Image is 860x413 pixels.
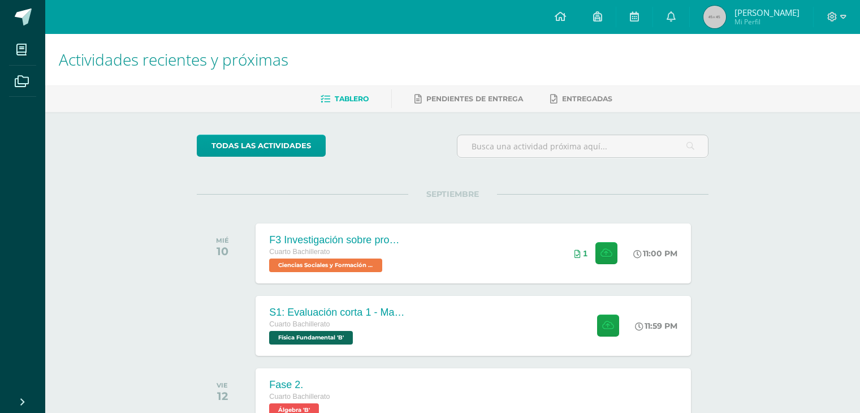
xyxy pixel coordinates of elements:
[269,393,330,401] span: Cuarto Bachillerato
[414,90,523,108] a: Pendientes de entrega
[269,248,330,256] span: Cuarto Bachillerato
[59,49,288,70] span: Actividades recientes y próximas
[457,135,708,157] input: Busca una actividad próxima aquí...
[269,234,405,246] div: F3 Investigación sobre problemas de salud mental como fenómeno social
[335,94,369,103] span: Tablero
[269,320,330,328] span: Cuarto Bachillerato
[269,379,330,391] div: Fase 2.
[408,189,497,199] span: SEPTIEMBRE
[217,381,228,389] div: VIE
[217,389,228,403] div: 12
[583,249,587,258] span: 1
[574,249,587,258] div: Archivos entregados
[734,7,800,18] span: [PERSON_NAME]
[426,94,523,103] span: Pendientes de entrega
[216,244,229,258] div: 10
[703,6,726,28] img: 45x45
[197,135,326,157] a: todas las Actividades
[562,94,612,103] span: Entregadas
[216,236,229,244] div: MIÉ
[269,259,382,272] span: Ciencias Sociales y Formación Ciudadana 'B'
[269,331,353,345] span: Física Fundamental 'B'
[550,90,612,108] a: Entregadas
[635,321,677,331] div: 11:59 PM
[734,17,800,27] span: Mi Perfil
[633,248,677,259] div: 11:00 PM
[321,90,369,108] a: Tablero
[269,307,405,319] div: S1: Evaluación corta 1 - Magnesitmo y principios básicos.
